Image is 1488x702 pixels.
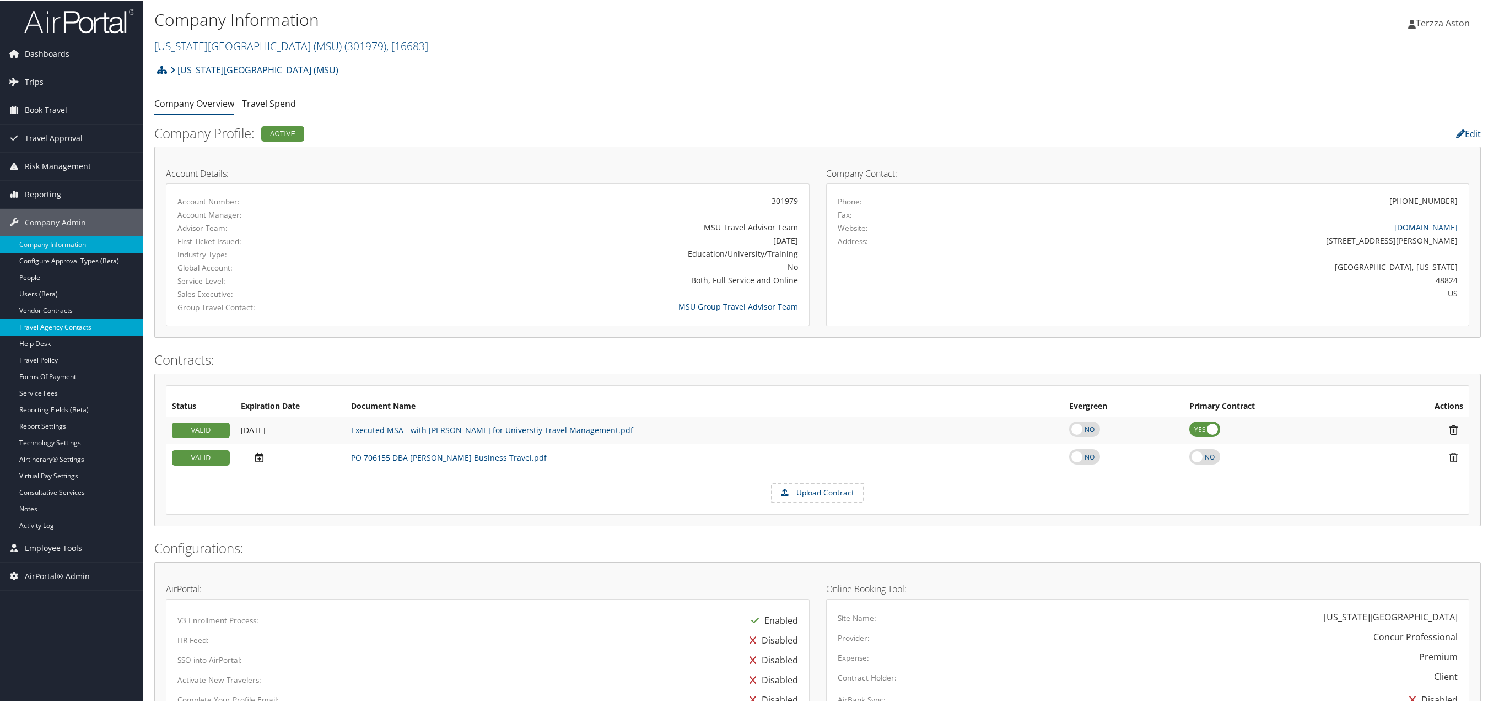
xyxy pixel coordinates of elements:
[390,234,797,245] div: [DATE]
[177,261,373,272] label: Global Account:
[177,654,242,665] label: SSO into AirPortal:
[1373,629,1458,642] div: Concur Professional
[390,194,797,206] div: 301979
[154,349,1481,368] h2: Contracts:
[154,96,234,109] a: Company Overview
[772,483,863,501] label: Upload Contract
[744,629,798,649] div: Disabled
[177,195,373,206] label: Account Number:
[346,396,1064,415] th: Document Name
[177,301,373,312] label: Group Travel Contact:
[177,614,258,625] label: V3 Enrollment Process:
[826,168,1470,177] h4: Company Contact:
[1372,396,1469,415] th: Actions
[1394,221,1458,231] a: [DOMAIN_NAME]
[1064,396,1184,415] th: Evergreen
[1408,6,1481,39] a: Terzza Aston
[838,235,868,246] label: Address:
[25,67,44,95] span: Trips
[177,274,373,285] label: Service Level:
[390,260,797,272] div: No
[351,451,547,462] a: PO 706155 DBA [PERSON_NAME] Business Travel.pdf
[172,449,230,465] div: VALID
[154,538,1481,557] h2: Configurations:
[154,37,428,52] a: [US_STATE][GEOGRAPHIC_DATA] (MSU)
[838,208,852,219] label: Fax:
[838,671,897,682] label: Contract Holder:
[1324,609,1458,623] div: [US_STATE][GEOGRAPHIC_DATA]
[241,451,340,462] div: Add/Edit Date
[1419,649,1458,662] div: Premium
[166,168,810,177] h4: Account Details:
[1444,451,1463,462] i: Remove Contract
[386,37,428,52] span: , [ 16683 ]
[744,649,798,669] div: Disabled
[826,584,1470,592] h4: Online Booking Tool:
[154,123,1033,142] h2: Company Profile:
[838,222,868,233] label: Website:
[996,273,1458,285] div: 48824
[177,673,261,684] label: Activate New Travelers:
[390,273,797,285] div: Both, Full Service and Online
[678,300,798,311] a: MSU Group Travel Advisor Team
[261,125,304,141] div: Active
[344,37,386,52] span: ( 301979 )
[25,123,83,151] span: Travel Approval
[838,651,869,662] label: Expense:
[996,287,1458,298] div: US
[242,96,296,109] a: Travel Spend
[166,396,235,415] th: Status
[25,95,67,123] span: Book Travel
[390,247,797,258] div: Education/University/Training
[1184,396,1371,415] th: Primary Contract
[25,180,61,207] span: Reporting
[25,39,69,67] span: Dashboards
[177,288,373,299] label: Sales Executive:
[746,609,798,629] div: Enabled
[25,561,90,589] span: AirPortal® Admin
[25,208,86,235] span: Company Admin
[25,533,82,561] span: Employee Tools
[838,631,870,642] label: Provider:
[1456,127,1481,139] a: Edit
[838,195,862,206] label: Phone:
[1444,423,1463,435] i: Remove Contract
[1434,669,1458,682] div: Client
[166,584,810,592] h4: AirPortal:
[351,424,633,434] a: Executed MSA - with [PERSON_NAME] for Universtiy Travel Management.pdf
[996,234,1458,245] div: [STREET_ADDRESS][PERSON_NAME]
[241,424,340,434] div: Add/Edit Date
[172,422,230,437] div: VALID
[170,58,338,80] a: [US_STATE][GEOGRAPHIC_DATA] (MSU)
[24,7,134,33] img: airportal-logo.png
[1416,16,1470,28] span: Terzza Aston
[154,7,1039,30] h1: Company Information
[241,424,266,434] span: [DATE]
[177,208,373,219] label: Account Manager:
[390,220,797,232] div: MSU Travel Advisor Team
[177,248,373,259] label: Industry Type:
[838,612,876,623] label: Site Name:
[177,222,373,233] label: Advisor Team:
[177,634,209,645] label: HR Feed:
[1389,194,1458,206] div: [PHONE_NUMBER]
[25,152,91,179] span: Risk Management
[235,396,346,415] th: Expiration Date
[996,260,1458,272] div: [GEOGRAPHIC_DATA], [US_STATE]
[177,235,373,246] label: First Ticket Issued:
[744,669,798,689] div: Disabled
